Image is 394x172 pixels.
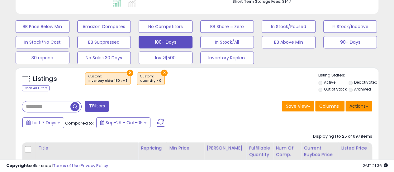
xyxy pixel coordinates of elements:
[77,36,131,48] button: BB Suppressed
[96,117,150,128] button: Sep-29 - Oct-05
[140,79,161,83] div: quantity > 0
[262,20,316,33] button: In Stock/Paused
[85,101,109,112] button: Filters
[276,145,298,158] div: Num of Comp.
[16,20,69,33] button: BB Price Below Min
[16,36,69,48] button: In Stock/No Cost
[315,101,344,111] button: Columns
[22,117,64,128] button: Last 7 Days
[127,70,133,76] button: ×
[200,20,254,33] button: BB Share = Zero
[354,80,377,85] label: Deactivated
[139,52,192,64] button: Inv >$500
[323,20,377,33] button: In Stock/Inactive
[249,145,270,158] div: Fulfillable Quantity
[161,70,168,76] button: ×
[282,101,314,111] button: Save View
[6,163,29,169] strong: Copyright
[53,163,80,169] a: Terms of Use
[324,80,335,85] label: Active
[304,145,336,158] div: Current Buybox Price
[262,36,316,48] button: BB Above Min
[77,20,131,33] button: Amazon Competes
[200,52,254,64] button: Inventory Replen.
[206,145,244,151] div: [PERSON_NAME]
[81,163,108,169] a: Privacy Policy
[32,120,56,126] span: Last 7 Days
[33,75,57,83] h5: Listings
[345,101,372,111] button: Actions
[324,86,346,92] label: Out of Stock
[363,163,388,169] span: 2025-10-13 21:36 GMT
[16,52,69,64] button: 30 reprice
[38,145,135,151] div: Title
[354,86,371,92] label: Archived
[140,74,161,83] span: Custom:
[6,163,108,169] div: seller snap | |
[200,36,254,48] button: In Stock/All
[88,79,127,83] div: inventory older 180 >= 1
[169,145,201,151] div: Min Price
[65,120,94,126] span: Compared to:
[313,134,372,140] div: Displaying 1 to 25 of 697 items
[88,74,127,83] span: Custom:
[319,103,339,109] span: Columns
[139,36,192,48] button: 180+ Days
[106,120,143,126] span: Sep-29 - Oct-05
[139,20,192,33] button: No Competitors
[141,145,164,151] div: Repricing
[22,85,50,91] div: Clear All Filters
[318,72,378,78] p: Listing States:
[77,52,131,64] button: No Sales 30 Days
[323,36,377,48] button: 90+ Days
